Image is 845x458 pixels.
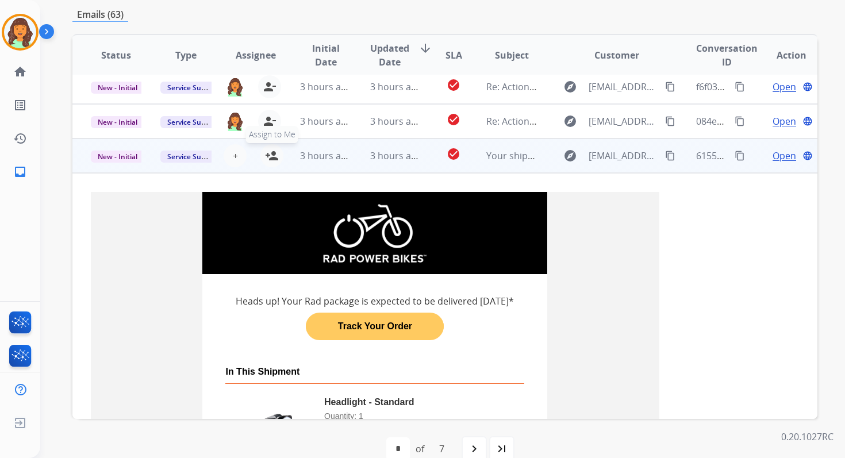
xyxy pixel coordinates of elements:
[370,41,409,69] span: Updated Date
[495,48,529,62] span: Subject
[563,149,577,163] mat-icon: explore
[263,114,276,128] mat-icon: person_remove
[370,80,422,93] span: 3 hours ago
[486,149,622,162] span: Your shipment is arriving soon!
[665,82,675,92] mat-icon: content_copy
[589,80,659,94] span: [EMAIL_ADDRESS][DOMAIN_NAME]
[802,82,813,92] mat-icon: language
[233,149,238,163] span: +
[735,82,745,92] mat-icon: content_copy
[445,48,462,62] span: SLA
[225,294,524,308] h3: Heads up! Your Rad package is expected to be delivered [DATE]*
[447,113,460,126] mat-icon: check_circle
[300,80,352,93] span: 3 hours ago
[300,41,351,69] span: Initial Date
[260,144,283,167] button: Assign to Me
[563,80,577,94] mat-icon: explore
[13,98,27,112] mat-icon: list_alt
[324,395,521,409] div: Headlight - Standard
[370,115,422,128] span: 3 hours ago
[160,82,226,94] span: Service Support
[306,315,444,337] a: Track Your Order
[91,82,144,94] span: New - Initial
[563,114,577,128] mat-icon: explore
[91,151,144,163] span: New - Initial
[447,78,460,92] mat-icon: check_circle
[665,116,675,126] mat-icon: content_copy
[160,116,226,128] span: Service Support
[300,115,352,128] span: 3 hours ago
[4,16,36,48] img: avatar
[696,41,758,69] span: Conversation ID
[495,442,509,456] mat-icon: last_page
[263,80,276,94] mat-icon: person_remove
[467,442,481,456] mat-icon: navigate_next
[226,77,244,97] img: agent-avatar
[735,151,745,161] mat-icon: content_copy
[416,442,424,456] div: of
[324,409,521,423] div: Quantity: 1
[747,35,817,75] th: Action
[773,80,796,94] span: Open
[773,114,796,128] span: Open
[323,203,427,263] img: Rad Power Bikes logo
[265,149,279,163] mat-icon: person_add
[13,132,27,145] mat-icon: history
[773,149,796,163] span: Open
[802,151,813,161] mat-icon: language
[226,111,244,131] img: agent-avatar
[236,48,276,62] span: Assignee
[175,48,197,62] span: Type
[13,165,27,179] mat-icon: inbox
[589,114,659,128] span: [EMAIL_ADDRESS][DOMAIN_NAME]
[589,149,659,163] span: [EMAIL_ADDRESS][DOMAIN_NAME]
[447,147,460,161] mat-icon: check_circle
[13,65,27,79] mat-icon: home
[160,151,226,163] span: Service Support
[735,116,745,126] mat-icon: content_copy
[224,144,247,167] button: +
[802,116,813,126] mat-icon: language
[418,41,432,55] mat-icon: arrow_downward
[370,149,422,162] span: 3 hours ago
[300,149,352,162] span: 3 hours ago
[101,48,131,62] span: Status
[72,7,128,22] p: Emails (63)
[91,116,144,128] span: New - Initial
[781,430,834,444] p: 0.20.1027RC
[594,48,639,62] span: Customer
[246,126,298,143] span: Assign to Me
[225,366,524,378] div: In This Shipment
[665,151,675,161] mat-icon: content_copy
